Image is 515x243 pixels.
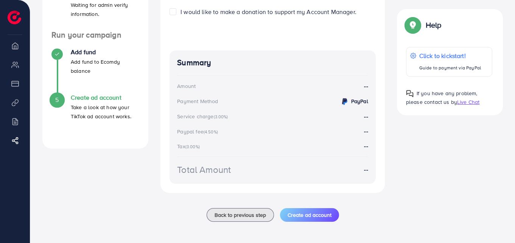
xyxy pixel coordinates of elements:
img: Popup guide [406,90,414,97]
img: Popup guide [406,18,420,32]
span: Back to previous step [215,211,266,219]
button: Back to previous step [207,208,274,222]
strong: PayPal [351,97,368,105]
strong: -- [364,142,368,150]
p: Add fund to Ecomdy balance [71,57,139,75]
p: Guide to payment via PayPal [419,63,481,72]
strong: -- [364,127,368,135]
span: If you have any problem, please contact us by [406,89,478,106]
div: Payment Method [177,97,218,105]
div: Amount [177,82,196,90]
iframe: Chat [483,209,509,237]
p: Help [426,20,442,30]
p: Take a look at how your TikTok ad account works. [71,103,139,121]
h4: Add fund [71,49,139,56]
small: (3.00%) [185,144,200,150]
strong: -- [364,165,368,174]
img: credit [340,97,349,106]
p: Waiting for admin verify information. [71,0,139,19]
strong: -- [364,112,368,121]
p: Click to kickstart! [419,51,481,60]
h4: Create ad account [71,94,139,101]
span: Live Chat [457,98,479,106]
div: Service charge [177,113,230,120]
span: I would like to make a donation to support my Account Manager. [180,8,356,16]
h4: Summary [177,58,368,67]
li: Create ad account [42,94,148,140]
small: (4.50%) [204,129,218,135]
div: Total Amount [177,163,231,176]
li: Add fund [42,49,148,94]
button: Create ad account [280,208,339,222]
span: 5 [55,96,59,104]
h4: Run your campaign [42,30,148,40]
small: (3.00%) [214,114,228,120]
strong: -- [364,82,368,91]
div: Paypal fee [177,128,220,135]
span: Create ad account [288,211,331,219]
div: Tax [177,143,202,150]
img: logo [8,11,21,24]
